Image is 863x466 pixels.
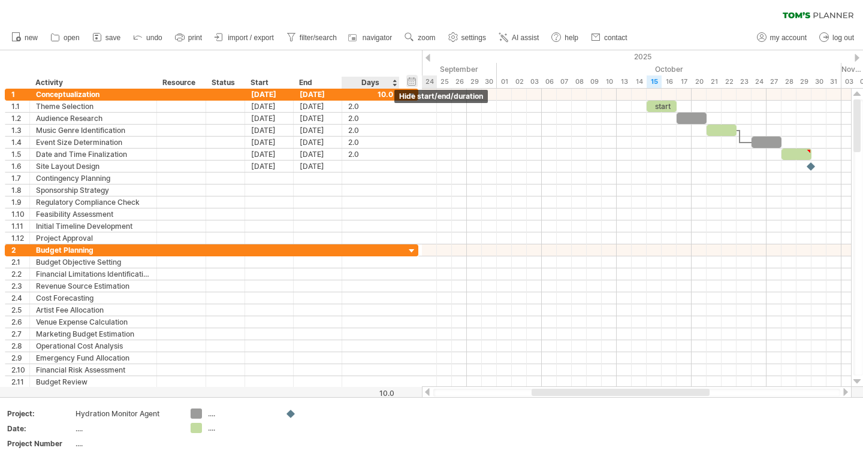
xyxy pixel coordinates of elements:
div: .... [76,438,176,449]
div: 1.12 [11,232,29,244]
div: 2.6 [11,316,29,328]
div: [DATE] [294,113,342,124]
div: Tuesday, 21 October 2025 [707,75,722,88]
div: Activity [35,77,150,89]
a: AI assist [496,30,542,46]
span: zoom [418,34,435,42]
span: log out [832,34,854,42]
a: contact [588,30,631,46]
div: October 2025 [497,63,841,75]
div: start [647,101,677,112]
div: Monday, 20 October 2025 [692,75,707,88]
div: Status [212,77,238,89]
span: settings [461,34,486,42]
div: Contingency Planning [36,173,150,184]
a: settings [445,30,490,46]
div: 1.2 [11,113,29,124]
span: contact [604,34,627,42]
div: Artist Fee Allocation [36,304,150,316]
div: Resource [162,77,199,89]
span: help [565,34,578,42]
span: open [64,34,80,42]
div: [DATE] [245,125,294,136]
div: Budget Planning [36,244,150,256]
div: 2.10 [11,364,29,376]
a: filter/search [283,30,340,46]
div: [DATE] [245,137,294,148]
div: Event Size Determination [36,137,150,148]
div: .... [208,408,273,419]
a: help [548,30,582,46]
div: 2.0 [348,101,393,112]
div: Days [342,77,399,89]
div: Conceptualization [36,89,150,100]
div: 2.2 [11,268,29,280]
div: [DATE] [245,113,294,124]
a: open [47,30,83,46]
div: Monday, 29 September 2025 [467,75,482,88]
div: 2.0 [348,113,393,124]
div: Marketing Budget Estimation [36,328,150,340]
span: filter/search [300,34,337,42]
div: Friday, 31 October 2025 [826,75,841,88]
div: Budget Objective Setting [36,256,150,268]
a: print [172,30,206,46]
a: save [89,30,124,46]
div: [DATE] [294,89,342,100]
a: navigator [346,30,396,46]
div: [DATE] [245,149,294,160]
div: Music Genre Identification [36,125,150,136]
div: 1.3 [11,125,29,136]
div: Thursday, 25 September 2025 [437,75,452,88]
div: Monday, 13 October 2025 [617,75,632,88]
div: Thursday, 9 October 2025 [587,75,602,88]
div: 10.0 [343,389,394,398]
div: 2 [11,244,29,256]
span: undo [146,34,162,42]
div: Thursday, 16 October 2025 [662,75,677,88]
div: Tuesday, 7 October 2025 [557,75,572,88]
div: 2.8 [11,340,29,352]
div: Friday, 3 October 2025 [527,75,542,88]
div: Wednesday, 22 October 2025 [722,75,737,88]
span: navigator [363,34,392,42]
span: print [188,34,202,42]
div: Financial Limitations Identification [36,268,150,280]
div: Wednesday, 1 October 2025 [497,75,512,88]
div: Sponsorship Strategy [36,184,150,196]
div: Tuesday, 14 October 2025 [632,75,647,88]
a: undo [130,30,166,46]
div: 1.6 [11,161,29,172]
div: 2.5 [11,304,29,316]
div: Project: [7,408,73,419]
div: Tuesday, 30 September 2025 [482,75,497,88]
span: hide start/end/duration [399,92,483,101]
div: 2.0 [348,125,393,136]
div: .... [208,423,273,433]
div: 2.3 [11,280,29,292]
div: Audience Research [36,113,150,124]
div: Friday, 26 September 2025 [452,75,467,88]
div: Emergency Fund Allocation [36,352,150,364]
a: log out [816,30,858,46]
div: Tuesday, 28 October 2025 [781,75,796,88]
div: 2.0 [348,149,393,160]
a: new [8,30,41,46]
div: Monday, 3 November 2025 [841,75,856,88]
a: my account [754,30,810,46]
div: Venue Expense Calculation [36,316,150,328]
div: Project Number [7,438,73,449]
div: Revenue Source Estimation [36,280,150,292]
div: Thursday, 23 October 2025 [737,75,752,88]
div: Friday, 24 October 2025 [752,75,767,88]
div: [DATE] [294,161,342,172]
div: [DATE] [245,101,294,112]
div: Hydration Monitor Agent [76,408,176,419]
div: 2.4 [11,292,29,304]
div: Project Approval [36,232,150,244]
div: End [299,77,335,89]
div: 1.9 [11,196,29,208]
div: Date: [7,423,73,434]
div: Thursday, 30 October 2025 [811,75,826,88]
span: my account [770,34,807,42]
